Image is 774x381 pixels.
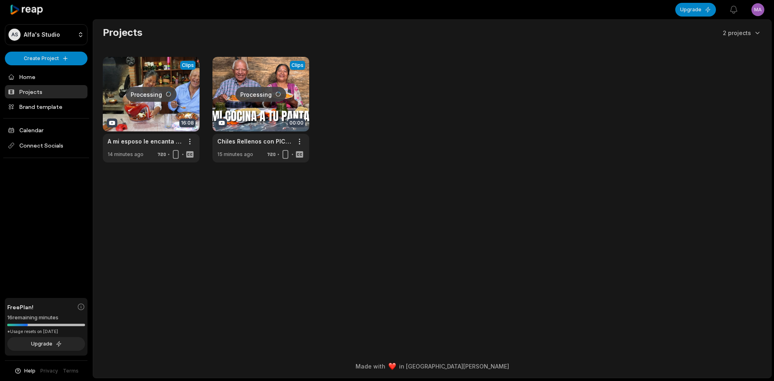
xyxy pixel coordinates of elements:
a: Terms [63,367,79,375]
button: Upgrade [7,337,85,351]
a: A mi esposo le encanta como preparo los chilaquiles, les comparto mi receta [108,137,182,146]
button: Upgrade [675,3,716,17]
a: Chiles Rellenos con PICADILLO: Un platillo con mucha Tradición, [PERSON_NAME] y Amor [217,137,291,146]
div: Made with in [GEOGRAPHIC_DATA][PERSON_NAME] [100,362,764,371]
button: Help [14,367,35,375]
div: AS [8,29,21,41]
div: *Usage resets on [DATE] [7,329,85,335]
span: Help [24,367,35,375]
div: 16 remaining minutes [7,314,85,322]
span: Free Plan! [7,303,33,311]
img: heart emoji [389,363,396,370]
h2: Projects [103,26,142,39]
button: 2 projects [723,29,762,37]
span: Connect Socials [5,138,87,153]
button: Create Project [5,52,87,65]
a: Brand template [5,100,87,113]
a: Privacy [40,367,58,375]
p: Alfa's Studio [24,31,60,38]
a: Calendar [5,123,87,137]
a: Home [5,70,87,83]
a: Projects [5,85,87,98]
